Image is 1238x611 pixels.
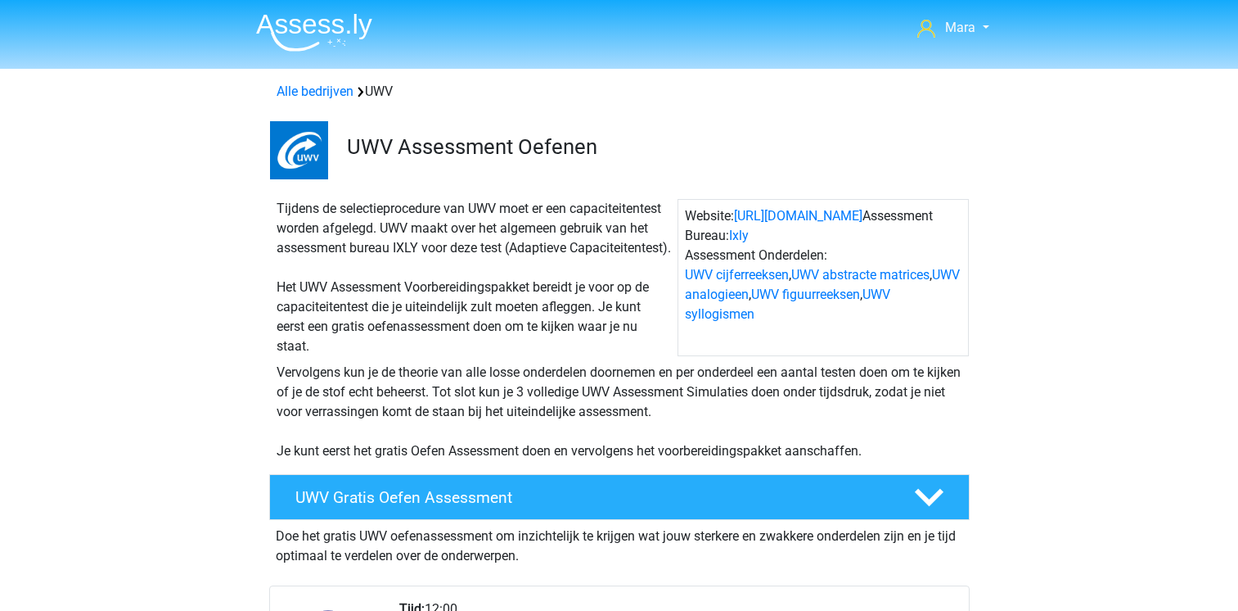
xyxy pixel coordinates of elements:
h4: UWV Gratis Oefen Assessment [295,488,888,507]
div: Website: Assessment Bureau: Assessment Onderdelen: , , , , [678,199,969,356]
a: [URL][DOMAIN_NAME] [734,208,862,224]
img: Assessly [256,13,372,52]
div: UWV [270,82,969,102]
a: UWV figuurreeksen [751,287,860,302]
a: Alle bedrijven [277,84,353,99]
h3: UWV Assessment Oefenen [347,134,957,160]
div: Tijdens de selectieprocedure van UWV moet er een capaciteitentest worden afgelegd. UWV maakt over... [270,199,678,356]
div: Doe het gratis UWV oefenassessment om inzichtelijk te krijgen wat jouw sterkere en zwakkere onder... [269,520,970,566]
a: Mara [911,18,995,38]
a: UWV cijferreeksen [685,267,789,283]
a: UWV Gratis Oefen Assessment [263,474,976,520]
span: Mara [945,20,975,35]
a: Ixly [729,228,749,243]
div: Vervolgens kun je de theorie van alle losse onderdelen doornemen en per onderdeel een aantal test... [270,363,969,461]
a: UWV abstracte matrices [791,267,930,283]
